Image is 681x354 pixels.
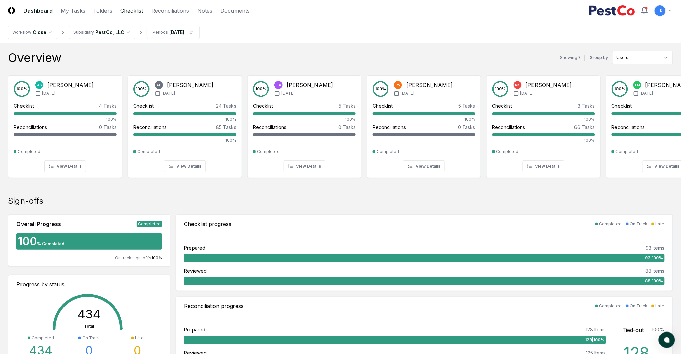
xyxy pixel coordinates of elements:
[584,54,586,61] div: |
[216,102,236,109] div: 24 Tasks
[659,332,675,348] button: atlas-launcher
[156,83,162,88] span: AG
[574,124,595,131] div: 66 Tasks
[338,124,356,131] div: 0 Tasks
[287,81,333,89] div: [PERSON_NAME]
[599,221,622,227] div: Completed
[37,83,42,88] span: AS
[635,83,640,88] span: TM
[560,55,580,61] div: Showing 9
[164,160,206,172] button: View Details
[8,70,122,178] a: 100%AS[PERSON_NAME][DATE]Checklist4 Tasks100%Reconciliations0 TasksCompletedView Details
[8,195,673,206] div: Sign-offs
[14,116,117,122] div: 100%
[526,81,572,89] div: [PERSON_NAME]
[14,102,34,109] div: Checklist
[128,70,242,178] a: 100%AG[PERSON_NAME][DATE]Checklist24 Tasks100%Reconciliations85 Tasks100%CompletedView Details
[276,83,281,88] span: DA
[133,137,236,143] div: 100%
[18,149,40,155] div: Completed
[184,326,205,333] div: Prepared
[169,29,184,36] div: [DATE]
[630,303,648,309] div: On Track
[377,149,399,155] div: Completed
[373,124,406,131] div: Reconciliations
[133,124,167,131] div: Reconciliations
[403,160,445,172] button: View Details
[253,116,356,122] div: 100%
[93,7,112,15] a: Folders
[8,51,61,64] div: Overview
[654,5,666,17] button: TD
[8,26,200,39] nav: breadcrumb
[367,70,481,178] a: 100%RV[PERSON_NAME][DATE]Checklist5 Tasks100%Reconciliations0 TasksCompletedView Details
[520,90,534,96] span: [DATE]
[73,29,94,35] div: Subsidiary
[396,83,400,88] span: RV
[184,267,207,274] div: Reviewed
[37,241,65,247] div: % Completed
[590,56,608,60] label: Group by
[133,102,154,109] div: Checklist
[23,7,53,15] a: Dashboard
[133,116,236,122] div: 100%
[612,124,645,131] div: Reconciliations
[373,116,475,122] div: 100%
[184,302,244,310] div: Reconciliation progress
[99,124,117,131] div: 0 Tasks
[645,278,663,284] span: 88 | 100 %
[458,102,475,109] div: 5 Tasks
[253,124,286,131] div: Reconciliations
[16,236,37,247] div: 100
[115,255,151,260] span: On track sign-offs
[486,70,601,178] a: 100%RK[PERSON_NAME][DATE]Checklist3 Tasks100%Reconciliations66 Tasks100%CompletedView Details
[247,70,361,178] a: 100%DA[PERSON_NAME][DATE]Checklist5 Tasks100%Reconciliations0 TasksCompletedView Details
[599,303,622,309] div: Completed
[184,220,231,228] div: Checklist progress
[657,8,663,13] span: TD
[32,335,54,341] div: Completed
[492,124,525,131] div: Reconciliations
[630,221,648,227] div: On Track
[99,102,117,109] div: 4 Tasks
[645,255,663,261] span: 93 | 100 %
[640,90,653,96] span: [DATE]
[652,326,665,334] div: 100 %
[197,7,212,15] a: Notes
[216,124,236,131] div: 85 Tasks
[492,102,512,109] div: Checklist
[167,81,213,89] div: [PERSON_NAME]
[120,7,143,15] a: Checklist
[137,221,162,227] div: Completed
[656,221,665,227] div: Late
[8,7,15,14] img: Logo
[585,337,605,343] span: 128 | 100 %
[492,137,595,143] div: 100%
[458,124,475,131] div: 0 Tasks
[135,335,144,341] div: Late
[284,160,325,172] button: View Details
[401,90,414,96] span: [DATE]
[16,220,61,228] div: Overall Progress
[492,116,595,122] div: 100%
[16,280,162,289] div: Progress by status
[616,149,638,155] div: Completed
[589,5,635,16] img: PestCo logo
[47,81,94,89] div: [PERSON_NAME]
[162,90,175,96] span: [DATE]
[646,267,665,274] div: 88 Items
[281,90,295,96] span: [DATE]
[646,244,665,251] div: 93 Items
[578,102,595,109] div: 3 Tasks
[184,244,205,251] div: Prepared
[61,7,85,15] a: My Tasks
[176,214,673,291] a: Checklist progressCompletedOn TrackLatePrepared93 Items93|100%Reviewed88 Items88|100%
[151,255,162,260] span: 100 %
[339,102,356,109] div: 5 Tasks
[151,7,189,15] a: Reconciliations
[147,26,200,39] button: Periods[DATE]
[14,124,47,131] div: Reconciliations
[656,303,665,309] div: Late
[12,29,31,35] div: Workflow
[44,160,86,172] button: View Details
